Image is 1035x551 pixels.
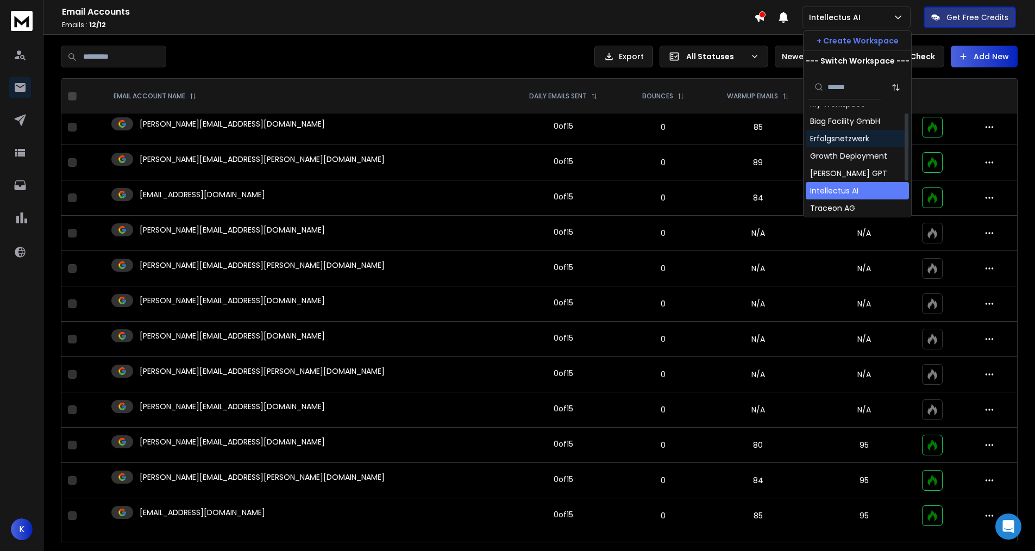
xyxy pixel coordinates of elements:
[11,11,33,31] img: logo
[554,262,573,273] div: 0 of 15
[140,366,385,377] p: [PERSON_NAME][EMAIL_ADDRESS][PERSON_NAME][DOMAIN_NAME]
[629,475,697,486] p: 0
[62,21,754,29] p: Emails :
[819,369,909,380] p: N/A
[951,46,1018,67] button: Add New
[704,392,813,428] td: N/A
[554,403,573,414] div: 0 of 15
[704,322,813,357] td: N/A
[629,369,697,380] p: 0
[140,295,325,306] p: [PERSON_NAME][EMAIL_ADDRESS][DOMAIN_NAME]
[810,116,880,127] div: Biag Facility GmbH
[629,440,697,450] p: 0
[704,428,813,463] td: 80
[554,474,573,485] div: 0 of 15
[810,168,887,179] div: [PERSON_NAME] GPT
[140,189,265,200] p: [EMAIL_ADDRESS][DOMAIN_NAME]
[629,404,697,415] p: 0
[629,157,697,168] p: 0
[629,298,697,309] p: 0
[140,507,265,518] p: [EMAIL_ADDRESS][DOMAIN_NAME]
[819,404,909,415] p: N/A
[810,185,858,196] div: Intellectus AI
[995,514,1021,540] div: Open Intercom Messenger
[704,463,813,498] td: 84
[704,357,813,392] td: N/A
[140,118,325,129] p: [PERSON_NAME][EMAIL_ADDRESS][DOMAIN_NAME]
[819,263,909,274] p: N/A
[140,154,385,165] p: [PERSON_NAME][EMAIL_ADDRESS][PERSON_NAME][DOMAIN_NAME]
[819,298,909,309] p: N/A
[629,192,697,203] p: 0
[804,31,911,51] button: + Create Workspace
[924,7,1016,28] button: Get Free Credits
[812,428,915,463] td: 95
[529,92,587,101] p: DAILY EMAILS SENT
[775,46,845,67] button: Newest
[704,251,813,286] td: N/A
[629,334,697,345] p: 0
[629,122,697,133] p: 0
[629,228,697,239] p: 0
[11,518,33,540] button: K
[62,5,754,18] h1: Email Accounts
[809,12,865,23] p: Intellectus AI
[686,51,746,62] p: All Statuses
[806,55,909,66] p: --- Switch Workspace ---
[704,216,813,251] td: N/A
[554,191,573,202] div: 0 of 15
[554,227,573,237] div: 0 of 15
[704,110,813,145] td: 85
[885,77,907,98] button: Sort by Sort A-Z
[554,156,573,167] div: 0 of 15
[554,297,573,308] div: 0 of 15
[629,263,697,274] p: 0
[554,509,573,520] div: 0 of 15
[140,472,385,483] p: [PERSON_NAME][EMAIL_ADDRESS][PERSON_NAME][DOMAIN_NAME]
[812,463,915,498] td: 95
[554,368,573,379] div: 0 of 15
[140,330,325,341] p: [PERSON_NAME][EMAIL_ADDRESS][DOMAIN_NAME]
[812,498,915,534] td: 95
[554,333,573,343] div: 0 of 15
[89,20,106,29] span: 12 / 12
[140,224,325,235] p: [PERSON_NAME][EMAIL_ADDRESS][DOMAIN_NAME]
[140,436,325,447] p: [PERSON_NAME][EMAIL_ADDRESS][DOMAIN_NAME]
[810,203,855,214] div: Traceon AG
[946,12,1008,23] p: Get Free Credits
[554,439,573,449] div: 0 of 15
[810,151,887,161] div: Growth Deployment
[629,510,697,521] p: 0
[810,133,869,144] div: Erfolgsnetzwerk
[819,334,909,345] p: N/A
[819,228,909,239] p: N/A
[727,92,778,101] p: WARMUP EMAILS
[554,121,573,132] div: 0 of 15
[817,35,899,46] p: + Create Workspace
[642,92,673,101] p: BOUNCES
[140,260,385,271] p: [PERSON_NAME][EMAIL_ADDRESS][PERSON_NAME][DOMAIN_NAME]
[704,145,813,180] td: 89
[704,286,813,322] td: N/A
[704,498,813,534] td: 85
[114,92,196,101] div: EMAIL ACCOUNT NAME
[704,180,813,216] td: 84
[140,401,325,412] p: [PERSON_NAME][EMAIL_ADDRESS][DOMAIN_NAME]
[594,46,653,67] button: Export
